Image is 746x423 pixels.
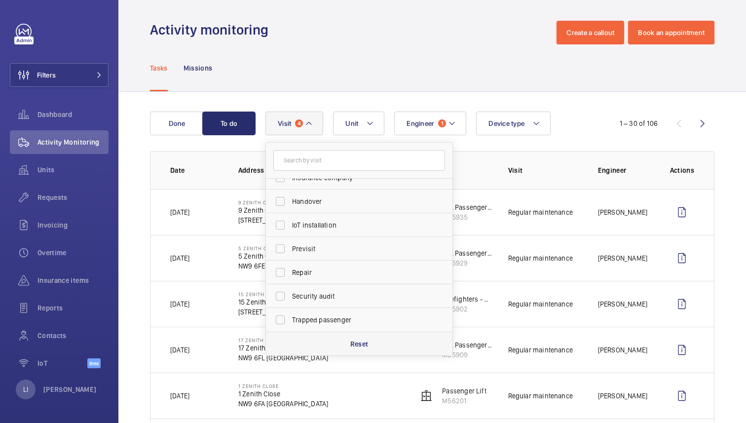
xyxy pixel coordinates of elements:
[37,110,109,119] span: Dashboard
[37,248,109,258] span: Overtime
[150,21,274,39] h1: Activity monitoring
[508,165,582,175] p: Visit
[508,253,573,263] p: Regular maintenance
[442,340,492,350] p: EPL Passenger Lift
[407,119,434,127] span: Engineer
[508,345,573,355] p: Regular maintenance
[238,199,297,205] p: 9 Zenith Close
[170,299,189,309] p: [DATE]
[598,391,647,401] p: [PERSON_NAME]
[295,119,303,127] span: 4
[238,389,329,399] p: 1 Zenith Close
[292,244,428,254] span: Previsit
[508,391,573,401] p: Regular maintenance
[273,150,445,171] input: Search by visit
[345,119,358,127] span: Unit
[292,196,428,206] span: Handover
[442,248,492,258] p: EPL Passenger Lift
[10,63,109,87] button: Filters
[292,268,428,277] span: Repair
[333,112,384,135] button: Unit
[150,112,203,135] button: Done
[488,119,524,127] span: Device type
[238,337,329,343] p: 17 Zenith Close
[265,112,323,135] button: Visit4
[278,119,291,127] span: Visit
[184,63,213,73] p: Missions
[170,253,189,263] p: [DATE]
[598,299,647,309] p: [PERSON_NAME]
[508,207,573,217] p: Regular maintenance
[442,304,492,314] p: M55902
[202,112,256,135] button: To do
[238,165,402,175] p: Address
[170,345,189,355] p: [DATE]
[670,165,694,175] p: Actions
[442,212,492,222] p: M55935
[292,315,428,325] span: Trapped passenger
[23,385,28,394] p: LI
[37,275,109,285] span: Insurance items
[238,297,339,307] p: 15 Zenith Close
[442,294,492,304] p: Firefighters - Passenger Lift Left Hand
[170,391,189,401] p: [DATE]
[43,385,97,394] p: [PERSON_NAME]
[442,396,486,406] p: M56201
[37,137,109,147] span: Activity Monitoring
[238,291,339,297] p: 15 Zenith Close - High Risk Building
[37,165,109,175] span: Units
[508,299,573,309] p: Regular maintenance
[557,21,624,44] button: Create a callout
[442,202,492,212] p: EPL Passenger Lift
[598,207,647,217] p: [PERSON_NAME]
[170,165,223,175] p: Date
[418,165,492,175] p: Unit
[442,350,492,360] p: M55909
[238,353,329,363] p: NW9 6FL [GEOGRAPHIC_DATA]
[238,261,329,271] p: NW9 6FE [GEOGRAPHIC_DATA]
[238,343,329,353] p: 17 Zenith Close
[37,220,109,230] span: Invoicing
[150,63,168,73] p: Tasks
[238,399,329,409] p: NW9 6FA [GEOGRAPHIC_DATA]
[476,112,551,135] button: Device type
[238,383,329,389] p: 1 Zenith Close
[170,207,189,217] p: [DATE]
[598,165,654,175] p: Engineer
[238,245,329,251] p: 5 Zenith Close
[37,331,109,341] span: Contacts
[598,253,647,263] p: [PERSON_NAME]
[87,358,101,368] span: Beta
[238,215,297,225] p: [STREET_ADDRESS]
[37,303,109,313] span: Reports
[628,21,714,44] button: Book an appointment
[292,291,428,301] span: Security audit
[292,220,428,230] span: IoT installation
[37,358,87,368] span: IoT
[438,119,446,127] span: 1
[37,192,109,202] span: Requests
[238,251,329,261] p: 5 Zenith Close
[394,112,466,135] button: Engineer1
[442,386,486,396] p: Passenger Lift
[420,390,432,402] img: elevator.svg
[350,339,369,349] p: Reset
[442,258,492,268] p: M55929
[238,307,339,317] p: [STREET_ADDRESS]
[238,205,297,215] p: 9 Zenith Close
[598,345,647,355] p: [PERSON_NAME]
[37,70,56,80] span: Filters
[620,118,658,128] div: 1 – 30 of 106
